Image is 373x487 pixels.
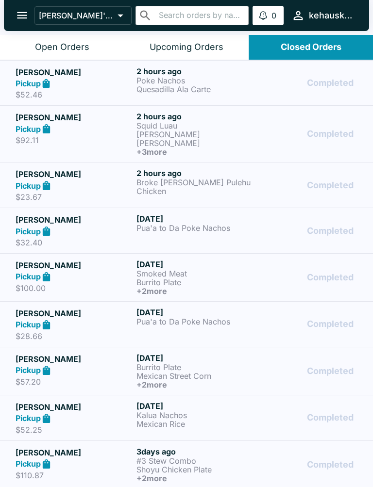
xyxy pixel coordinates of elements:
[136,66,254,76] h6: 2 hours ago
[16,425,133,435] p: $52.25
[136,76,254,85] p: Poke Nachos
[35,42,89,53] div: Open Orders
[16,227,41,236] strong: Pickup
[16,238,133,247] p: $32.40
[16,112,133,123] h5: [PERSON_NAME]
[16,365,41,375] strong: Pickup
[136,260,254,269] h6: [DATE]
[136,269,254,278] p: Smoked Meat
[309,10,354,21] div: kehauskitchen
[271,11,276,20] p: 0
[16,90,133,99] p: $52.46
[16,260,133,271] h5: [PERSON_NAME]
[16,353,133,365] h5: [PERSON_NAME]
[136,130,254,147] p: [PERSON_NAME] [PERSON_NAME]
[16,413,41,423] strong: Pickup
[16,79,41,88] strong: Pickup
[16,320,41,329] strong: Pickup
[34,6,132,25] button: [PERSON_NAME]'s Kitchen
[39,11,114,20] p: [PERSON_NAME]'s Kitchen
[16,181,41,191] strong: Pickup
[16,66,133,78] h5: [PERSON_NAME]
[16,135,133,145] p: $92.11
[281,42,341,53] div: Closed Orders
[136,474,254,483] h6: + 2 more
[136,214,254,224] h6: [DATE]
[10,3,34,28] button: open drawer
[16,377,133,387] p: $57.20
[136,456,254,465] p: #3 Stew Combo
[136,317,254,326] p: Pua'a to Da Poke Nachos
[16,459,41,469] strong: Pickup
[136,278,254,287] p: Burrito Plate
[16,308,133,319] h5: [PERSON_NAME]
[136,308,254,317] h6: [DATE]
[136,353,254,363] h6: [DATE]
[288,5,357,26] button: kehauskitchen
[136,121,254,130] p: Squid Luau
[136,465,254,474] p: Shoyu Chicken Plate
[136,224,254,232] p: Pua'a to Da Poke Nachos
[16,214,133,226] h5: [PERSON_NAME]
[136,287,254,295] h6: + 2 more
[136,447,176,456] span: 3 days ago
[136,372,254,380] p: Mexican Street Corn
[16,272,41,281] strong: Pickup
[136,420,254,428] p: Mexican Rice
[136,363,254,372] p: Burrito Plate
[156,9,245,22] input: Search orders by name or phone number
[136,178,254,195] p: Broke [PERSON_NAME] Pulehu Chicken
[136,112,254,121] h6: 2 hours ago
[136,85,254,94] p: Quesadilla Ala Carte
[16,124,41,134] strong: Pickup
[16,447,133,458] h5: [PERSON_NAME]
[150,42,223,53] div: Upcoming Orders
[16,471,133,480] p: $110.87
[136,401,254,411] h6: [DATE]
[136,168,254,178] h6: 2 hours ago
[136,147,254,156] h6: + 3 more
[16,401,133,413] h5: [PERSON_NAME]
[16,283,133,293] p: $100.00
[16,192,133,202] p: $23.67
[16,168,133,180] h5: [PERSON_NAME]
[136,411,254,420] p: Kalua Nachos
[136,380,254,389] h6: + 2 more
[16,331,133,341] p: $28.66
